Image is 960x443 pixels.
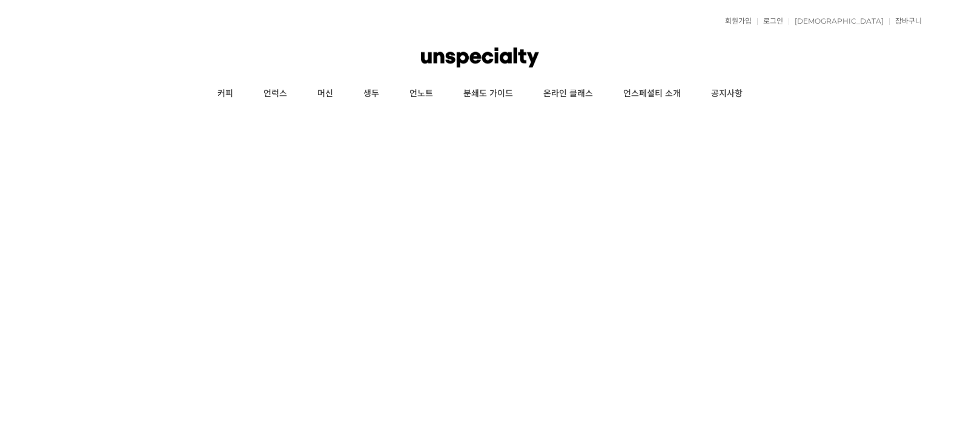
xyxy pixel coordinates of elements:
a: [DEMOGRAPHIC_DATA] [789,18,884,25]
a: 언럭스 [248,79,302,109]
a: 로그인 [757,18,783,25]
a: 회원가입 [719,18,752,25]
a: 머신 [302,79,348,109]
a: 공지사항 [696,79,758,109]
a: 분쇄도 가이드 [448,79,528,109]
a: 언노트 [394,79,448,109]
a: 생두 [348,79,394,109]
a: 온라인 클래스 [528,79,608,109]
a: 언스페셜티 소개 [608,79,696,109]
a: 장바구니 [889,18,922,25]
a: 커피 [202,79,248,109]
img: 언스페셜티 몰 [421,39,538,76]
